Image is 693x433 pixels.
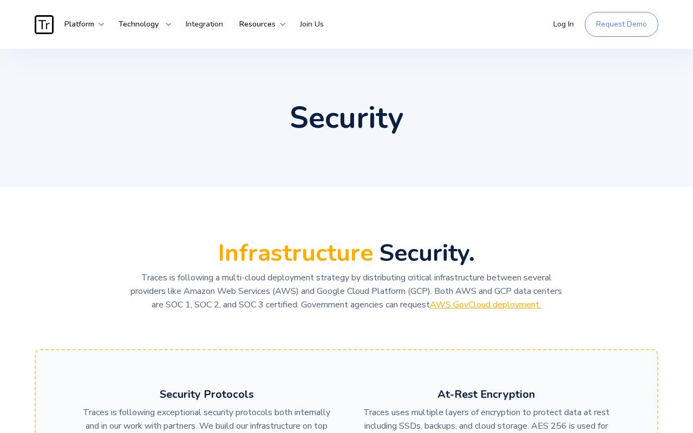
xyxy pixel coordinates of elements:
[218,237,373,270] strong: Infrastructure
[545,8,582,41] a: Log In
[128,271,565,311] p: Traces is following a multi-cloud deployment strategy by distributing critical infrastructure bet...
[160,387,254,402] strong: Security Protocols
[379,237,475,270] strong: Security.
[437,387,535,402] strong: At-Rest Encryption
[178,8,231,41] a: Integration
[35,15,54,34] img: Traces Logo
[239,19,276,29] strong: Resources
[585,12,658,37] a: Request Demo
[119,19,159,29] strong: Technology
[64,19,94,29] strong: Platform
[231,8,286,41] div: Resources
[56,8,105,41] div: Platform
[35,15,56,34] a: home
[430,299,541,311] a: AWS GovCloud deployment.
[292,8,332,41] a: Join Us
[110,8,172,41] div: Technology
